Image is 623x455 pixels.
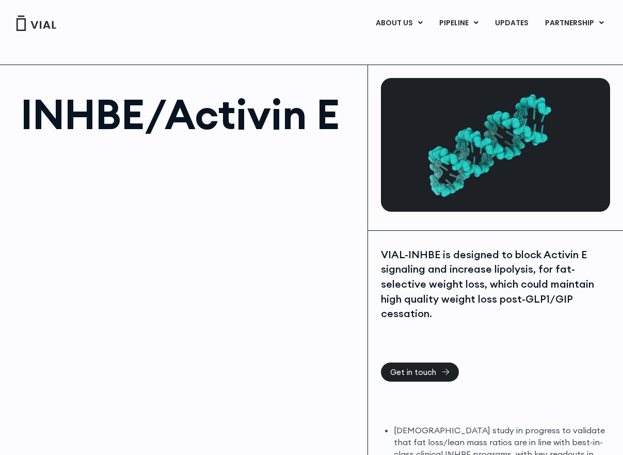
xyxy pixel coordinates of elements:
h1: INHBE/Activin E [21,93,357,135]
a: PARTNERSHIPMenu Toggle [537,14,612,32]
a: Get in touch [381,363,459,382]
span: Get in touch [390,368,436,376]
img: Vial Logo [15,15,57,31]
a: ABOUT USMenu Toggle [368,14,430,32]
div: VIAL-INHBE is designed to block Activin E signaling and increase lipolysis, for fat-selective wei... [381,247,610,321]
a: PIPELINEMenu Toggle [431,14,486,32]
a: UPDATES [487,14,536,32]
